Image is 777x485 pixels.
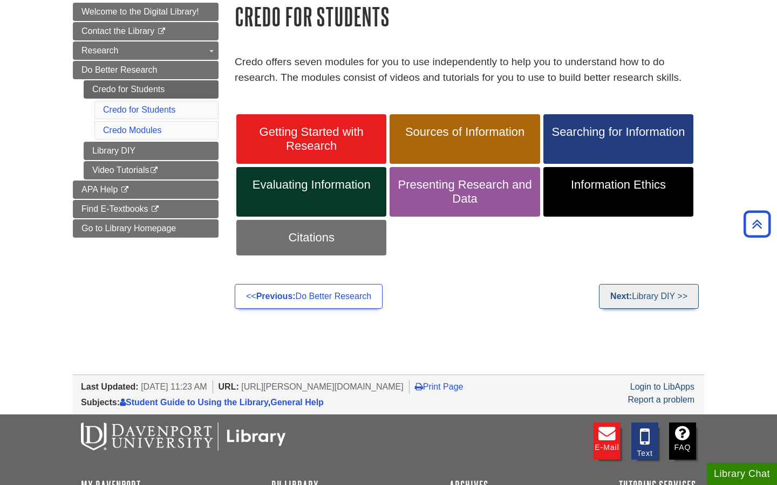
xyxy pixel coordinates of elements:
a: Evaluating Information [236,167,386,217]
span: Information Ethics [551,178,685,192]
a: Go to Library Homepage [73,219,219,238]
a: Credo for Students [103,105,175,114]
span: Evaluating Information [244,178,378,192]
strong: Previous: [256,292,296,301]
a: General Help [270,398,324,407]
span: Searching for Information [551,125,685,139]
a: Back to Top [740,217,774,231]
span: Last Updated: [81,382,139,391]
span: APA Help [81,185,118,194]
a: APA Help [73,181,219,199]
a: Login to LibApps [630,382,694,391]
span: URL: [219,382,239,391]
a: Contact the Library [73,22,219,40]
div: Guide Page Menu [73,3,219,238]
span: Sources of Information [398,125,531,139]
span: Subjects: [81,398,120,407]
strong: Next: [610,292,632,301]
span: Contact the Library [81,26,154,36]
span: Find E-Textbooks [81,204,148,213]
h1: Credo for Students [235,3,704,30]
i: This link opens in a new window [120,186,129,193]
span: Presenting Research and Data [398,178,531,206]
a: FAQ [669,422,696,460]
i: Print Page [415,382,423,391]
a: Print Page [415,382,464,391]
span: , [120,398,324,407]
a: Citations [236,220,386,255]
a: Student Guide to Using the Library [120,398,268,407]
a: Research [73,41,219,60]
i: This link opens in a new window [157,28,166,35]
a: Text [631,422,658,460]
i: This link opens in a new window [151,206,160,213]
span: [DATE] 11:23 AM [141,382,207,391]
a: Presenting Research and Data [390,167,540,217]
a: Library DIY [84,142,219,160]
span: [URL][PERSON_NAME][DOMAIN_NAME] [241,382,404,391]
a: Find E-Textbooks [73,200,219,218]
span: Go to Library Homepage [81,224,176,233]
span: Research [81,46,118,55]
span: Welcome to the Digital Library! [81,7,199,16]
a: Searching for Information [543,114,693,164]
a: Credo for Students [84,80,219,99]
a: Video Tutorials [84,161,219,179]
i: This link opens in a new window [149,167,159,174]
a: Report a problem [628,395,694,404]
span: Citations [244,231,378,245]
a: Next:Library DIY >> [599,284,699,309]
a: Do Better Research [73,61,219,79]
a: Getting Started with Research [236,114,386,164]
a: <<Previous:Do Better Research [235,284,383,309]
button: Library Chat [707,463,777,485]
a: Credo Modules [103,126,162,135]
img: DU Libraries [81,422,286,451]
a: Sources of Information [390,114,540,164]
a: E-mail [594,422,621,460]
span: Do Better Research [81,65,158,74]
p: Credo offers seven modules for you to use independently to help you to understand how to do resea... [235,54,704,86]
a: Welcome to the Digital Library! [73,3,219,21]
a: Information Ethics [543,167,693,217]
span: Getting Started with Research [244,125,378,153]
